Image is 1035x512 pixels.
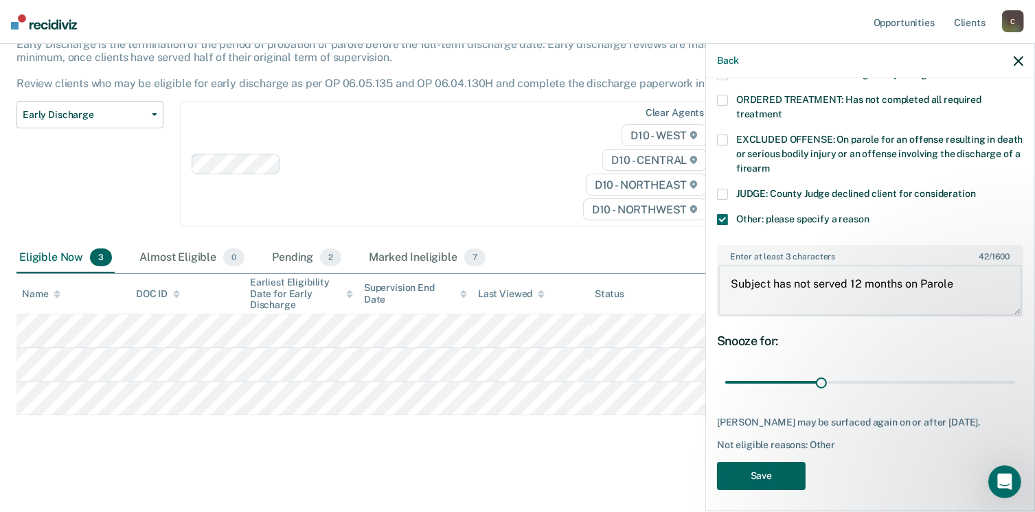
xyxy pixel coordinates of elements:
[718,265,1022,316] textarea: Subject has not served 12 months on Parole
[736,213,869,224] span: Other: please specify a reason
[16,243,115,273] div: Eligible Now
[269,243,344,273] div: Pending
[250,277,353,311] div: Earliest Eligibility Date for Early Discharge
[366,243,488,273] div: Marked Ineligible
[718,246,1022,261] label: Enter at least 3 characters
[364,282,467,305] div: Supervision End Date
[622,124,707,146] span: D10 - WEST
[717,439,1023,451] div: Not eligible reasons: Other
[988,465,1021,498] iframe: Intercom live chat
[979,252,989,261] span: 42
[583,198,707,220] span: D10 - NORTHWEST
[1002,10,1024,32] div: C
[90,248,112,266] span: 3
[646,107,704,119] div: Clear agents
[736,94,981,119] span: ORDERED TREATMENT: Has not completed all required treatment
[736,134,1023,174] span: EXCLUDED OFFENSE: On parole for an offense resulting in death or serious bodily injury or an offe...
[717,462,806,490] button: Save
[979,252,1010,261] span: / 1600
[717,55,739,67] button: Back
[595,288,624,300] div: Status
[586,174,707,196] span: D10 - NORTHEAST
[320,248,341,266] span: 2
[717,417,1023,428] div: [PERSON_NAME] may be surfaced again on or after [DATE].
[478,288,545,300] div: Last Viewed
[736,188,976,199] span: JUDGE: County Judge declined client for consideration
[11,14,77,30] img: Recidiviz
[223,248,244,266] span: 0
[136,288,180,300] div: DOC ID
[23,109,146,121] span: Early Discharge
[137,243,247,273] div: Almost Eligible
[464,248,486,266] span: 7
[22,288,60,300] div: Name
[717,334,1023,349] div: Snooze for:
[16,38,755,91] p: Early Discharge is the termination of the period of probation or parole before the full-term disc...
[602,149,707,171] span: D10 - CENTRAL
